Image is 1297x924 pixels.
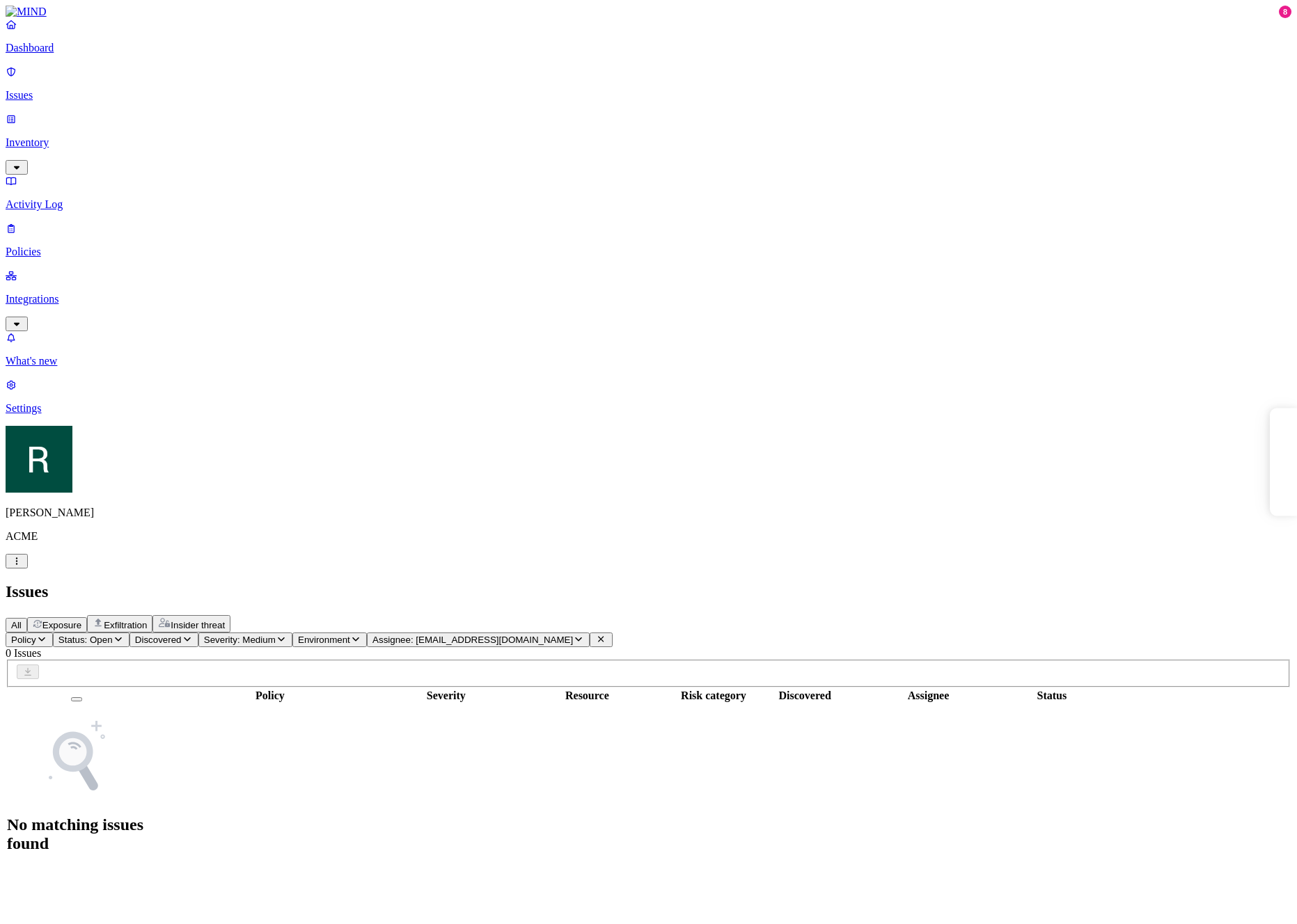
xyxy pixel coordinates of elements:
img: MIND [6,6,47,18]
div: 8 [1279,6,1291,18]
p: Policies [6,246,1291,258]
p: ACME [6,530,1291,543]
p: Issues [6,89,1291,102]
a: Issues [6,65,1291,102]
a: Settings [6,379,1291,415]
div: Resource [501,690,674,702]
span: Discovered [135,635,182,645]
span: Policy [11,635,36,645]
p: Activity Log [6,198,1291,211]
div: Severity [395,690,498,702]
span: All [11,620,22,630]
span: Exposure [42,620,81,630]
div: Risk category [677,690,750,702]
button: Select all [71,697,82,701]
span: Status: Open [58,635,113,645]
a: Integrations [6,269,1291,329]
p: Inventory [6,136,1291,149]
span: Exfiltration [104,620,147,630]
span: Environment [298,635,350,645]
a: What's new [6,331,1291,367]
a: MIND [6,6,1291,18]
a: Inventory [6,113,1291,173]
p: Settings [6,402,1291,415]
div: Policy [148,690,392,702]
img: NoSearchResult [35,715,118,799]
span: Insider threat [171,620,225,630]
span: Assignee: [EMAIL_ADDRESS][DOMAIN_NAME] [372,635,573,645]
a: Policies [6,222,1291,258]
div: Discovered [753,690,856,702]
div: Status [1000,690,1103,702]
div: Assignee [859,690,998,702]
p: What's new [6,355,1291,367]
h2: Issues [6,582,1291,601]
h1: No matching issues found [7,815,146,853]
span: Severity: Medium [204,635,276,645]
p: [PERSON_NAME] [6,507,1291,519]
p: Integrations [6,293,1291,305]
p: Dashboard [6,42,1291,54]
a: Activity Log [6,175,1291,211]
span: 0 Issues [6,647,41,659]
a: Dashboard [6,18,1291,54]
img: Ron Rabinovich [6,426,72,493]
